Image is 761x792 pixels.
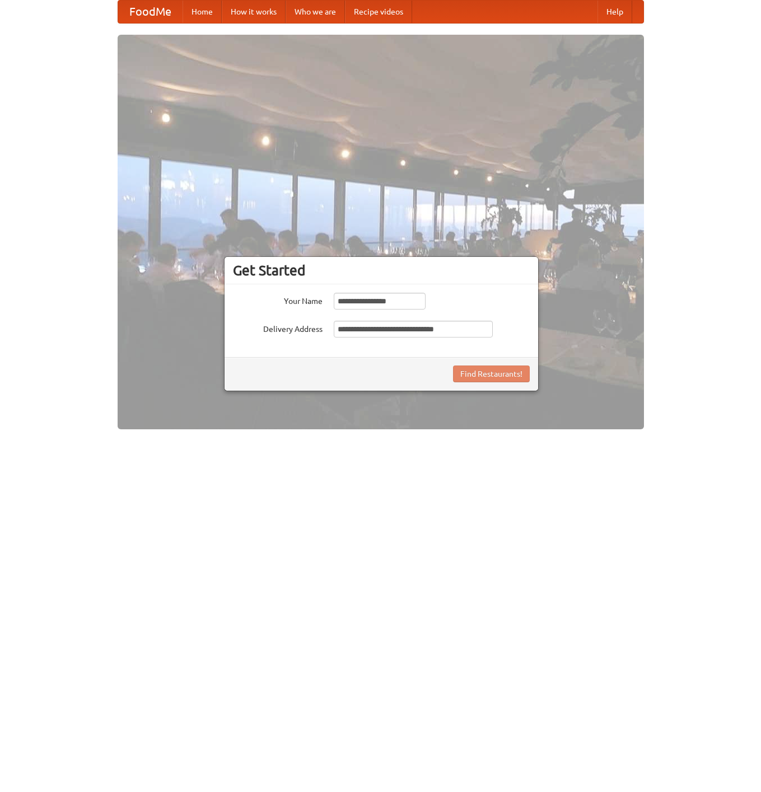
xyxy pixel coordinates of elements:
[597,1,632,23] a: Help
[286,1,345,23] a: Who we are
[222,1,286,23] a: How it works
[233,262,530,279] h3: Get Started
[233,321,323,335] label: Delivery Address
[345,1,412,23] a: Recipe videos
[453,365,530,382] button: Find Restaurants!
[183,1,222,23] a: Home
[233,293,323,307] label: Your Name
[118,1,183,23] a: FoodMe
